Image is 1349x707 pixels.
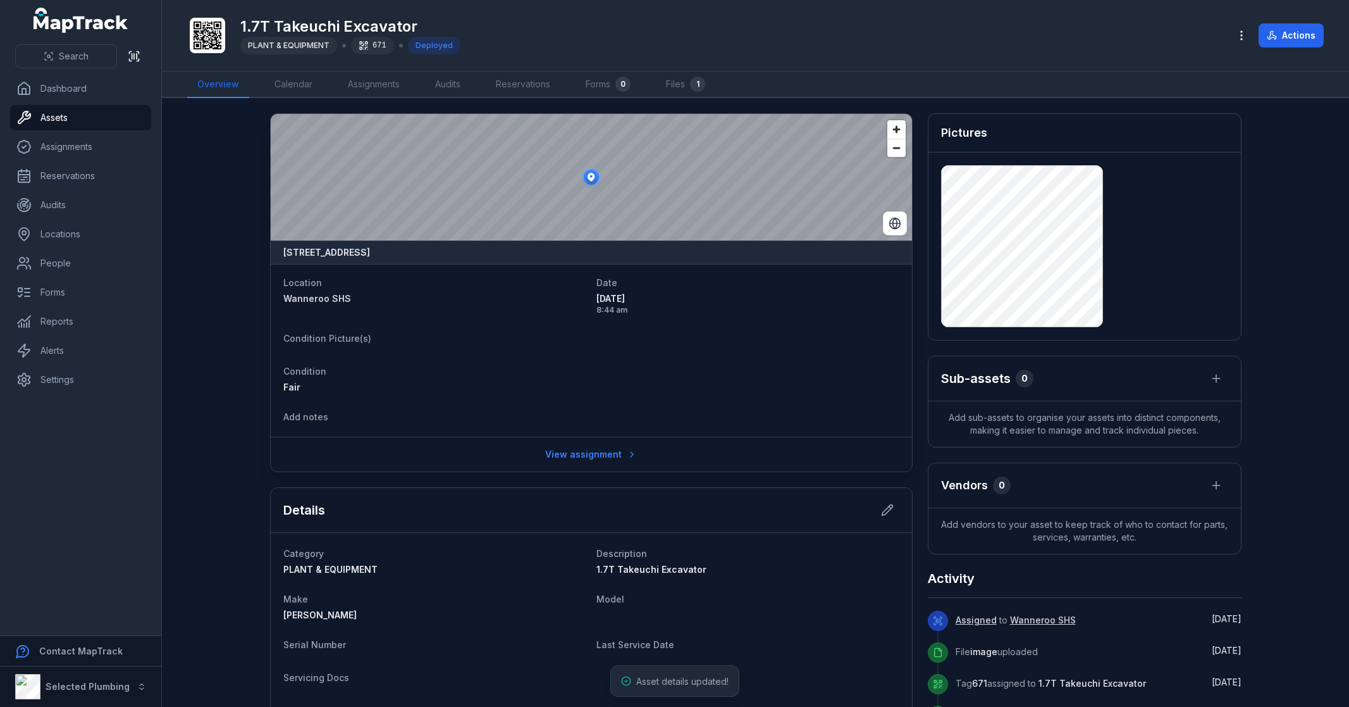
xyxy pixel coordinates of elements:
[283,293,351,304] span: Wanneroo SHS
[10,338,151,363] a: Alerts
[941,370,1011,387] h2: Sub-assets
[338,72,410,98] a: Assignments
[283,246,370,259] strong: [STREET_ADDRESS]
[636,676,729,687] span: Asset details updated!
[956,615,1076,625] span: to
[883,211,907,235] button: Switch to Satellite View
[956,614,997,627] a: Assigned
[887,120,906,139] button: Zoom in
[928,570,975,587] h2: Activity
[596,564,706,575] span: 1.7T Takeuchi Excavator
[248,41,330,50] span: PLANT & EQUIPMENT
[1212,645,1241,656] span: [DATE]
[941,124,987,142] h3: Pictures
[283,672,349,683] span: Servicing Docs
[596,292,899,305] span: [DATE]
[1259,23,1324,47] button: Actions
[283,564,378,575] span: PLANT & EQUIPMENT
[10,134,151,160] a: Assignments
[187,72,249,98] a: Overview
[576,72,641,98] a: Forms0
[351,37,394,54] div: 671
[283,548,324,559] span: Category
[283,501,325,519] h2: Details
[10,76,151,101] a: Dashboard
[283,277,322,288] span: Location
[1038,678,1146,689] span: 1.7T Takeuchi Excavator
[10,280,151,305] a: Forms
[596,594,624,604] span: Model
[972,678,987,689] span: 671
[596,639,674,650] span: Last Service Date
[10,367,151,392] a: Settings
[928,508,1241,554] span: Add vendors to your asset to keep track of who to contact for parts, services, warranties, etc.
[46,681,130,692] strong: Selected Plumbing
[1212,613,1241,624] span: [DATE]
[283,411,328,422] span: Add notes
[264,72,323,98] a: Calendar
[240,16,460,37] h1: 1.7T Takeuchi Excavator
[596,548,647,559] span: Description
[10,163,151,189] a: Reservations
[10,309,151,334] a: Reports
[941,477,988,494] h3: Vendors
[1212,677,1241,687] span: [DATE]
[283,610,357,620] span: [PERSON_NAME]
[1212,645,1241,656] time: 5/8/2025, 8:44:22 AM
[408,37,460,54] div: Deployed
[537,442,645,466] a: View assignment
[993,477,1011,494] div: 0
[34,8,128,33] a: MapTrack
[39,646,123,656] strong: Contact MapTrack
[956,678,1146,689] span: Tag assigned to
[10,251,151,276] a: People
[283,594,308,604] span: Make
[656,72,715,98] a: Files1
[425,72,471,98] a: Audits
[690,77,705,92] div: 1
[1010,614,1076,627] a: Wanneroo SHS
[283,292,586,305] a: Wanneroo SHS
[10,192,151,218] a: Audits
[59,50,89,63] span: Search
[10,222,151,247] a: Locations
[486,72,560,98] a: Reservations
[596,305,899,315] span: 8:44 am
[970,646,997,657] span: image
[596,292,899,315] time: 5/8/2025, 8:44:28 AM
[1212,677,1241,687] time: 5/8/2025, 8:44:01 AM
[1212,613,1241,624] time: 5/8/2025, 8:44:28 AM
[1016,370,1033,387] div: 0
[283,639,346,650] span: Serial Number
[928,401,1241,447] span: Add sub-assets to organise your assets into distinct components, making it easier to manage and t...
[615,77,631,92] div: 0
[283,366,326,377] span: Condition
[283,382,300,392] span: Fair
[283,333,371,344] span: Condition Picture(s)
[956,646,1038,657] span: File uploaded
[596,277,617,288] span: Date
[15,44,117,68] button: Search
[271,114,912,241] canvas: Map
[887,139,906,157] button: Zoom out
[10,105,151,130] a: Assets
